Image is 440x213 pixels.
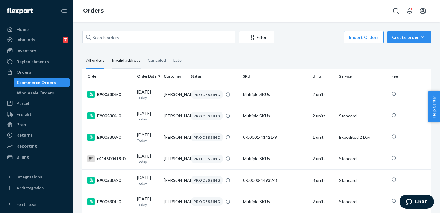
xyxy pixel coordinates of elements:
[339,113,387,119] p: Standard
[339,156,387,162] p: Standard
[16,59,49,65] div: Replenishments
[16,143,37,149] div: Reporting
[137,181,159,186] p: Today
[240,84,310,105] td: Multiple SKUs
[137,110,159,122] div: [DATE]
[112,52,141,69] div: Invalid address
[135,69,161,84] th: Order Date
[389,69,431,84] th: Fee
[4,130,70,140] a: Returns
[4,46,70,56] a: Inventory
[16,111,31,117] div: Freight
[240,191,310,212] td: Multiple SKUs
[16,69,31,75] div: Orders
[161,170,188,191] td: [PERSON_NAME]
[403,5,416,17] button: Open notifications
[4,98,70,108] a: Parcel
[4,67,70,77] a: Orders
[87,177,132,184] div: E9005302-0
[239,31,274,43] button: Filter
[164,74,185,79] div: Customer
[337,69,389,84] th: Service
[137,202,159,207] p: Today
[87,91,132,98] div: E9005305-0
[63,37,68,43] div: 7
[4,24,70,34] a: Home
[16,26,29,32] div: Home
[310,170,337,191] td: 3 units
[137,196,159,207] div: [DATE]
[137,132,159,143] div: [DATE]
[161,105,188,127] td: [PERSON_NAME]
[191,176,223,184] div: PROCESSING
[188,69,240,84] th: Status
[310,127,337,148] td: 1 unit
[310,148,337,169] td: 2 units
[16,37,35,43] div: Inbounds
[243,177,308,183] div: 0-00000-44932-8
[82,31,235,43] input: Search orders
[339,199,387,205] p: Standard
[240,69,310,84] th: SKU
[191,155,223,163] div: PROCESSING
[4,172,70,182] button: Integrations
[239,34,274,40] div: Filter
[4,199,70,209] button: Fast Tags
[16,174,42,180] div: Integrations
[57,5,70,17] button: Close Navigation
[86,52,105,69] div: All orders
[16,100,29,106] div: Parcel
[16,48,36,54] div: Inventory
[16,154,29,160] div: Billing
[16,185,44,190] div: Add Integration
[240,148,310,169] td: Multiple SKUs
[87,112,132,119] div: E9005304-0
[191,112,223,120] div: PROCESSING
[243,134,308,140] div: 0-00001-41421-9
[4,109,70,119] a: Freight
[4,35,70,45] a: Inbounds7
[400,195,434,210] iframe: Opens a widget where you can chat to one of our agents
[392,34,426,40] div: Create order
[191,133,223,141] div: PROCESSING
[173,52,182,68] div: Late
[310,69,337,84] th: Units
[339,134,387,140] p: Expedited 2 Day
[137,174,159,186] div: [DATE]
[17,79,56,86] div: Ecommerce Orders
[161,191,188,212] td: [PERSON_NAME]
[16,122,26,128] div: Prep
[83,7,104,14] a: Orders
[191,197,223,206] div: PROCESSING
[148,52,166,68] div: Canceled
[137,89,159,100] div: [DATE]
[4,141,70,151] a: Reporting
[82,69,135,84] th: Order
[137,95,159,100] p: Today
[4,120,70,130] a: Prep
[87,134,132,141] div: E9005303-0
[310,84,337,105] td: 2 units
[17,90,54,96] div: Wholesale Orders
[4,152,70,162] a: Billing
[191,90,223,99] div: PROCESSING
[390,5,402,17] button: Open Search Box
[310,105,337,127] td: 2 units
[4,57,70,67] a: Replenishments
[417,5,429,17] button: Open account menu
[14,88,70,98] a: Wholesale Orders
[161,84,188,105] td: [PERSON_NAME]
[161,127,188,148] td: [PERSON_NAME]
[16,201,36,207] div: Fast Tags
[87,198,132,205] div: E9005301-0
[137,138,159,143] p: Today
[137,116,159,122] p: Today
[339,177,387,183] p: Standard
[7,8,33,14] img: Flexport logo
[14,78,70,87] a: Ecommerce Orders
[137,153,159,164] div: [DATE]
[428,91,440,122] button: Help Center
[137,159,159,164] p: Today
[387,31,431,43] button: Create order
